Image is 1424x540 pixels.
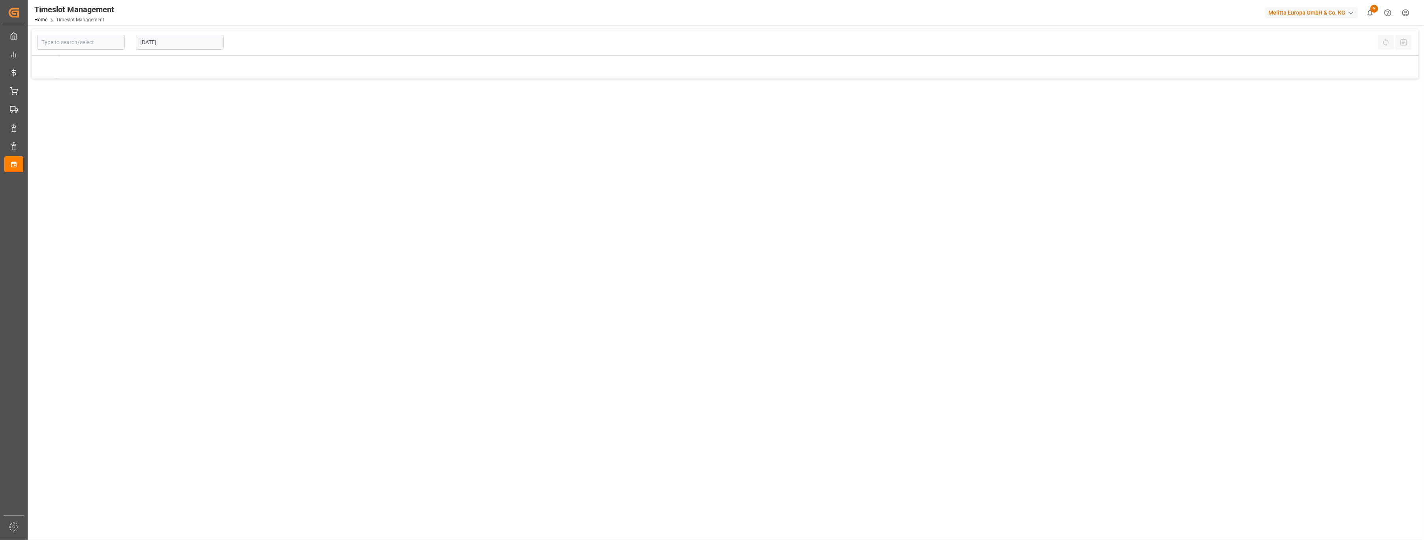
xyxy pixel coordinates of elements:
[1361,4,1379,22] button: show 9 new notifications
[1370,5,1378,13] span: 9
[1265,7,1358,19] div: Melitta Europa GmbH & Co. KG
[34,17,47,22] a: Home
[37,35,125,50] input: Type to search/select
[1265,5,1361,20] button: Melitta Europa GmbH & Co. KG
[34,4,114,15] div: Timeslot Management
[1379,4,1397,22] button: Help Center
[136,35,224,50] input: DD-MM-YYYY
